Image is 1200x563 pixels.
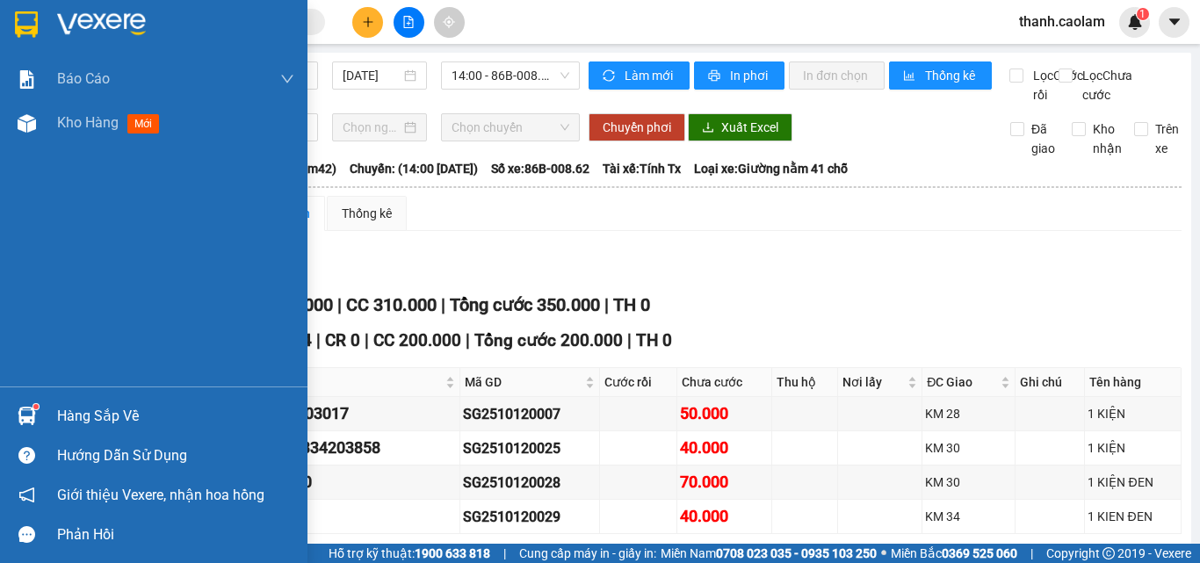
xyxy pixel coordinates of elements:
th: Ghi chú [1016,368,1086,397]
span: printer [708,69,723,83]
span: | [1030,544,1033,563]
div: TRANG NHÃ 0943003017 [169,401,457,426]
img: icon-new-feature [1127,14,1143,30]
span: | [627,330,632,350]
button: Chuyển phơi [589,113,685,141]
th: Tên hàng [1085,368,1182,397]
span: Giới thiệu Vexere, nhận hoa hồng [57,484,264,506]
div: 40.000 [680,436,769,460]
span: Tài xế: Tính Tx [603,159,681,178]
button: plus [352,7,383,38]
span: bar-chart [903,69,918,83]
sup: 1 [1137,8,1149,20]
span: CC 310.000 [346,294,437,315]
span: | [316,330,321,350]
span: Trên xe [1148,119,1186,158]
span: Thống kê [925,66,978,85]
span: Chọn chuyến [452,114,569,141]
span: Mã GD [465,372,582,392]
td: SG2510120025 [460,431,600,466]
button: file-add [394,7,424,38]
div: UYEN 0962212852 [169,504,457,529]
div: Phản hồi [57,522,294,548]
div: SG2510120028 [463,472,596,494]
span: Hỗ trợ kỹ thuật: [329,544,490,563]
span: Lọc Cước rồi [1026,66,1086,105]
span: down [280,72,294,86]
button: aim [434,7,465,38]
button: downloadXuất Excel [688,113,792,141]
span: Lọc Chưa cước [1075,66,1135,105]
img: logo-vxr [15,11,38,38]
span: notification [18,487,35,503]
input: Chọn ngày [343,118,401,137]
span: question-circle [18,447,35,464]
div: SG2510120007 [463,403,596,425]
div: Hàng sắp về [57,403,294,429]
span: Đã giao [1024,119,1062,158]
span: mới [127,114,159,134]
button: syncLàm mới [589,61,690,90]
div: KM 30 [925,438,1011,458]
span: aim [443,16,455,28]
img: warehouse-icon [18,114,36,133]
span: Số xe: 86B-008.62 [491,159,589,178]
strong: 1900 633 818 [415,546,490,560]
span: Miền Bắc [891,544,1017,563]
span: | [604,294,609,315]
button: bar-chartThống kê [889,61,992,90]
span: caret-down [1167,14,1182,30]
th: Thu hộ [772,368,839,397]
div: KM 30 [925,473,1011,492]
span: Tổng cước 200.000 [474,330,623,350]
div: 1 KIỆN [1088,404,1178,423]
button: caret-down [1159,7,1189,38]
span: ĐC Giao [927,372,996,392]
div: Hướng dẫn sử dụng [57,443,294,469]
sup: 1 [33,404,39,409]
span: copyright [1102,547,1115,559]
img: warehouse-icon [18,407,36,425]
span: Làm mới [625,66,676,85]
div: SG2510120025 [463,437,596,459]
span: Tổng cước 350.000 [450,294,600,315]
span: In phơi [730,66,770,85]
span: | [365,330,369,350]
span: CR 0 [325,330,360,350]
span: ⚪️ [881,550,886,557]
span: | [466,330,470,350]
span: file-add [402,16,415,28]
span: 14:00 - 86B-008.62 [452,62,569,89]
span: | [441,294,445,315]
span: Miền Nam [661,544,877,563]
td: SG2510120007 [460,397,600,431]
div: [PERSON_NAME] 0334203858 [169,436,457,460]
span: Loại xe: Giường nằm 41 chỗ [694,159,848,178]
div: KM 34 [925,507,1011,526]
strong: 0708 023 035 - 0935 103 250 [716,546,877,560]
img: solution-icon [18,70,36,89]
button: In đơn chọn [789,61,885,90]
span: | [337,294,342,315]
span: message [18,526,35,543]
div: 1 KIỆN [1088,438,1178,458]
input: 12/10/2025 [343,66,401,85]
strong: 0369 525 060 [942,546,1017,560]
span: download [702,121,714,135]
span: 1 [1139,8,1146,20]
span: TH 0 [613,294,650,315]
span: TH 0 [636,330,672,350]
td: SG2510120028 [460,466,600,500]
th: Cước rồi [600,368,677,397]
div: 1 KIỆN ĐEN [1088,473,1178,492]
span: Cung cấp máy in - giấy in: [519,544,656,563]
span: | [503,544,506,563]
span: Chuyến: (14:00 [DATE]) [350,159,478,178]
span: Kho nhận [1086,119,1129,158]
div: SG2510120029 [463,506,596,528]
button: printerIn phơi [694,61,784,90]
span: Nơi lấy [842,372,904,392]
span: Xuất Excel [721,118,778,137]
th: Chưa cước [677,368,772,397]
div: Thống kê [342,204,392,223]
